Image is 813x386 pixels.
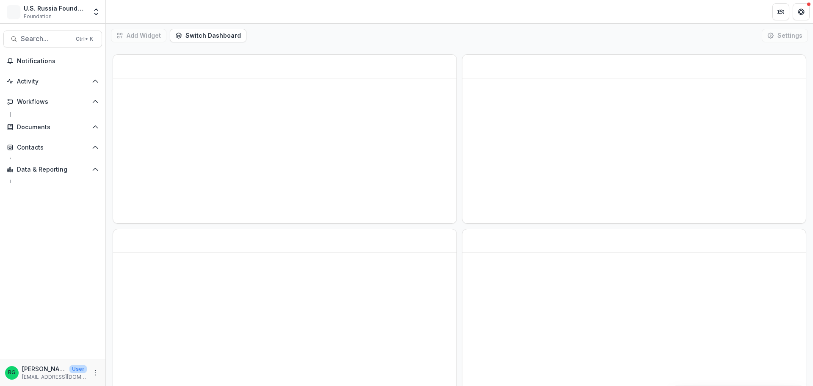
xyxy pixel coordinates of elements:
div: Ruslan Garipov [8,370,16,375]
button: Settings [762,29,808,42]
span: Documents [17,124,88,131]
button: Get Help [793,3,810,20]
button: Switch Dashboard [170,29,246,42]
span: Contacts [17,144,88,151]
button: More [90,368,100,378]
button: Search... [3,31,102,47]
button: Open Activity [3,75,102,88]
p: User [69,365,87,373]
button: Open Workflows [3,95,102,108]
p: [PERSON_NAME] [22,364,66,373]
button: Open Data & Reporting [3,163,102,176]
span: Data & Reporting [17,166,88,173]
div: Ctrl + K [74,34,95,44]
span: Workflows [17,98,88,106]
nav: breadcrumb [109,6,145,18]
button: Partners [772,3,789,20]
span: Notifications [17,58,99,65]
div: U.S. Russia Foundation [24,4,87,13]
button: Add Widget [111,29,166,42]
button: Open Contacts [3,141,102,154]
span: Search... [21,35,71,43]
span: Foundation [24,13,52,20]
button: Open Documents [3,120,102,134]
span: Activity [17,78,88,85]
button: Notifications [3,54,102,68]
p: [EMAIL_ADDRESS][DOMAIN_NAME] [22,373,87,381]
button: Open entity switcher [90,3,102,20]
